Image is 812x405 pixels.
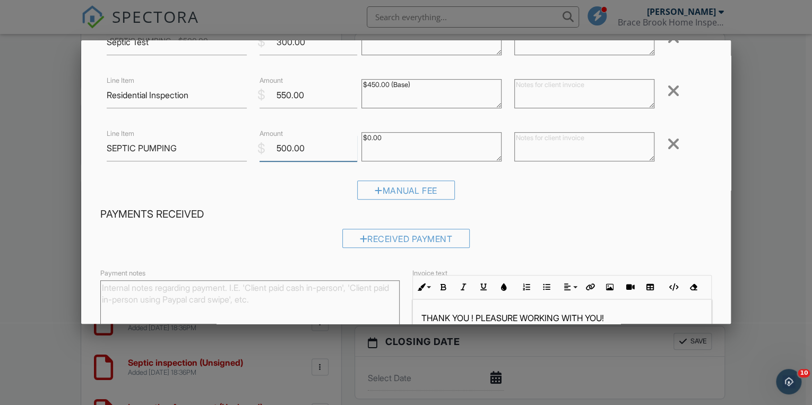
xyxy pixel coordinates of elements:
p: THANK YOU ! PLEASURE WORKING WITH YOU! [421,312,703,324]
div: $ [257,33,265,51]
label: Invoice text [412,269,447,278]
button: Underline (Ctrl+U) [473,277,494,297]
a: Received Payment [342,236,470,247]
div: Manual Fee [357,180,455,200]
label: Amount [260,76,283,85]
div: Received Payment [342,229,470,248]
textarea: $300.00 (Base) [361,26,502,55]
h4: Payments Received [100,208,712,221]
button: Inline Style [413,277,433,297]
button: Insert Table [640,277,660,297]
button: Code View [663,277,683,297]
button: Clear Formatting [683,277,703,297]
textarea: $450.00 (Base) [361,79,502,108]
div: $ [257,86,265,104]
button: Insert Video [620,277,640,297]
button: Align [559,277,580,297]
label: Payment notes [100,269,145,278]
button: Insert Link (Ctrl+K) [580,277,600,297]
button: Colors [494,277,514,297]
textarea: $0.00 [361,132,502,161]
div: $ [257,140,265,158]
a: Manual Fee [357,188,455,199]
label: Line Item [107,76,134,85]
button: Ordered List [516,277,537,297]
label: Amount [260,129,283,139]
button: Unordered List [537,277,557,297]
button: Bold (Ctrl+B) [433,277,453,297]
button: Insert Image (Ctrl+P) [600,277,620,297]
button: Italic (Ctrl+I) [453,277,473,297]
label: Line Item [107,129,134,139]
iframe: Intercom live chat [776,369,801,394]
span: 10 [798,369,810,377]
